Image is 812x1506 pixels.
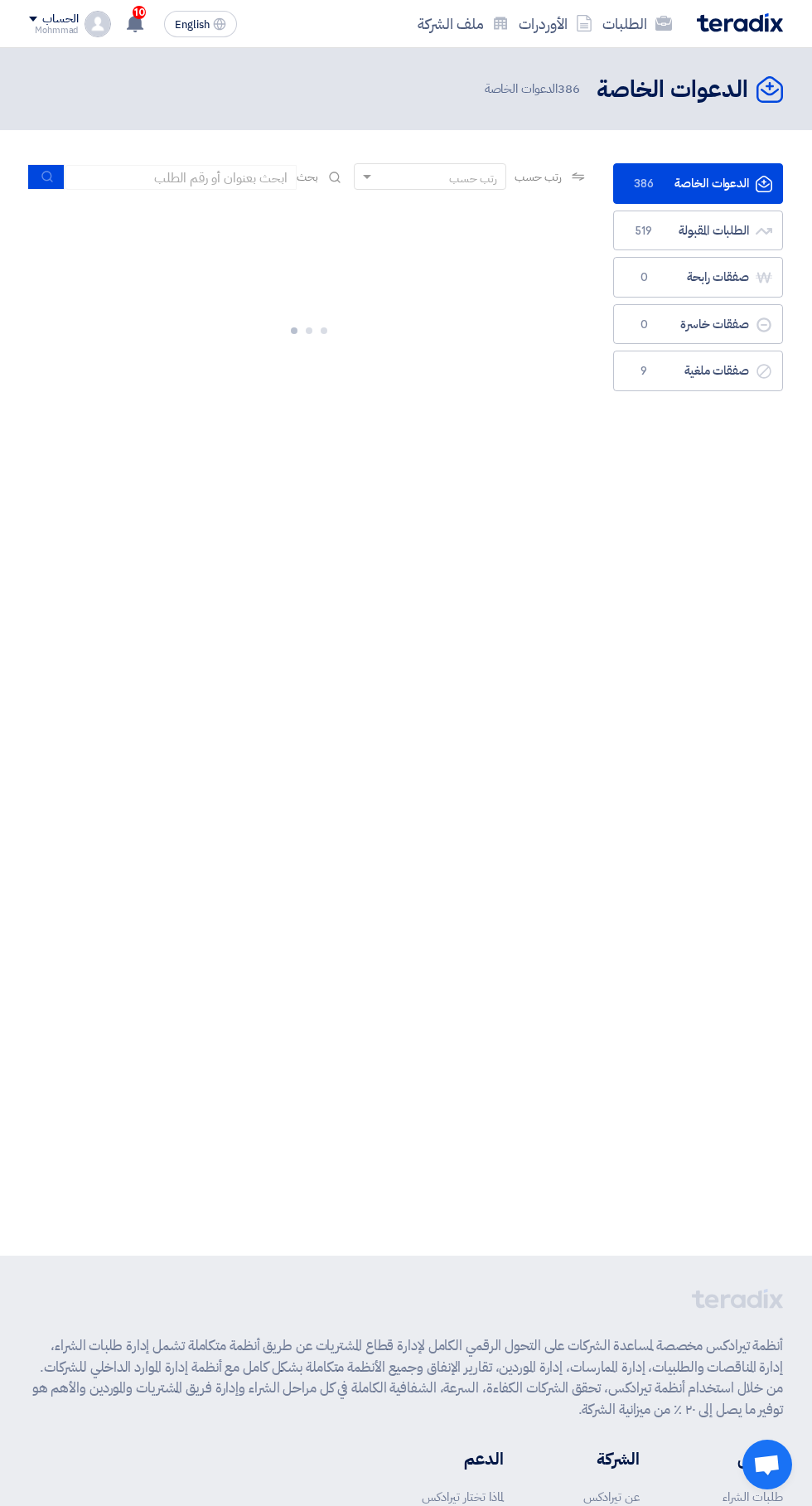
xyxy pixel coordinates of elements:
[689,1446,783,1471] li: الحلول
[29,26,78,35] div: Mohmmad
[634,176,654,192] span: 386
[634,317,654,333] span: 0
[65,165,297,190] input: ابحث بعنوان أو رقم الطلب
[742,1440,792,1489] div: دردشة مفتوحة
[613,163,783,204] a: الدعوات الخاصة386
[514,4,597,43] a: الأوردرات
[297,168,318,186] span: بحث
[553,1446,640,1471] li: الشركة
[485,80,583,99] span: الدعوات الخاصة
[613,351,783,391] a: صفقات ملغية9
[613,257,783,298] a: صفقات رابحة0
[175,19,210,31] span: English
[85,11,111,37] img: profile_test.png
[164,11,237,37] button: English
[413,4,514,43] a: ملف الشركة
[42,12,78,27] div: الحساب
[597,4,677,43] a: الطلبات
[634,269,654,286] span: 0
[558,80,580,98] span: 386
[133,6,146,19] span: 10
[634,363,654,380] span: 9
[449,170,497,187] div: رتب حسب
[613,304,783,345] a: صفقات خاسرة0
[597,74,748,106] h2: الدعوات الخاصة
[420,1446,504,1471] li: الدعم
[634,223,654,240] span: 519
[515,168,562,186] span: رتب حسب
[583,1488,640,1506] a: عن تيرادكس
[29,1335,783,1420] p: أنظمة تيرادكس مخصصة لمساعدة الشركات على التحول الرقمي الكامل لإدارة قطاع المشتريات عن طريق أنظمة ...
[723,1488,783,1506] a: طلبات الشراء
[697,13,783,32] img: Teradix logo
[613,211,783,251] a: الطلبات المقبولة519
[422,1488,504,1506] a: لماذا تختار تيرادكس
